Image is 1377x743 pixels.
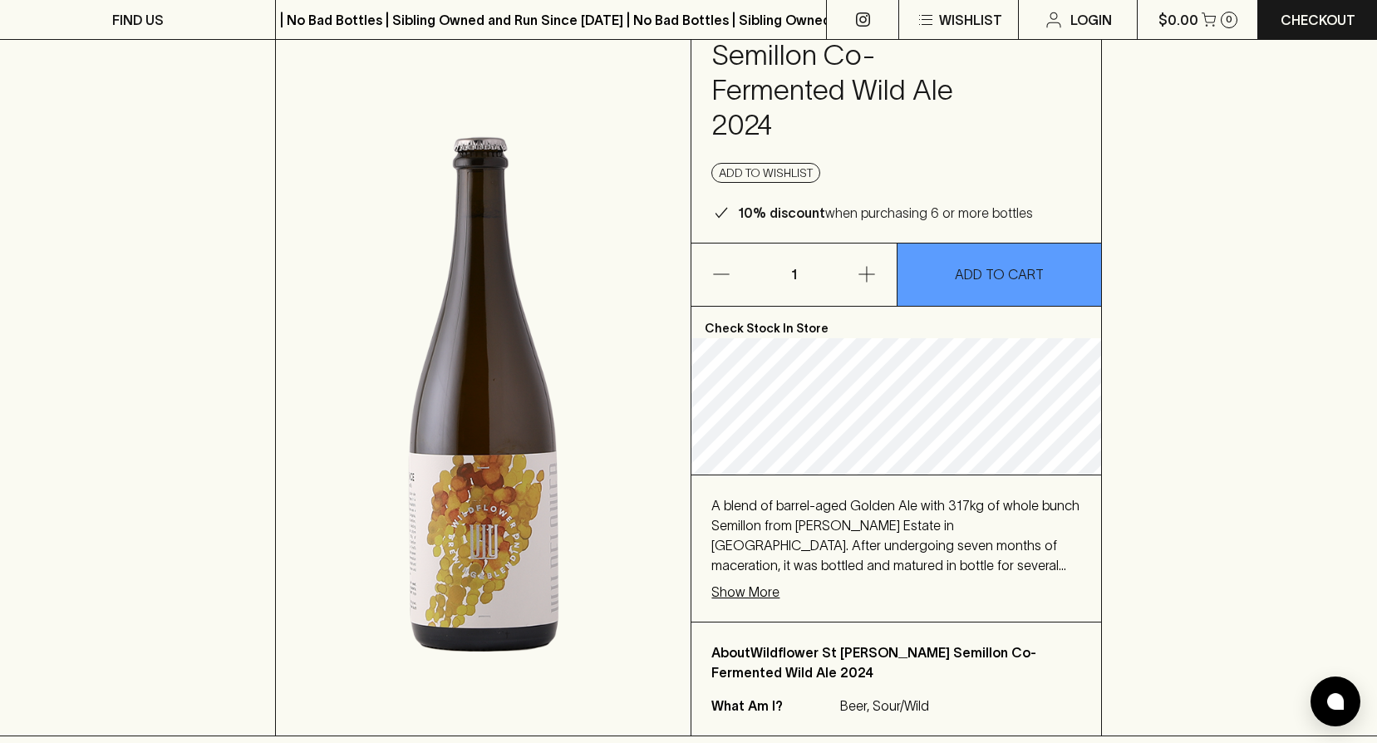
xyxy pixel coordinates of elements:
[691,307,1100,338] p: Check Stock In Store
[1281,10,1355,30] p: Checkout
[738,203,1033,223] p: when purchasing 6 or more bottles
[112,10,164,30] p: FIND US
[1070,10,1112,30] p: Login
[711,642,1080,682] p: About Wildflower St [PERSON_NAME] Semillon Co-Fermented Wild Ale 2024
[955,264,1044,284] p: ADD TO CART
[711,163,820,183] button: Add to wishlist
[276,4,691,736] img: 29782.png
[939,10,1002,30] p: Wishlist
[898,244,1101,306] button: ADD TO CART
[738,205,825,220] b: 10% discount
[774,244,814,306] p: 1
[711,495,1080,575] p: A blend of barrel-aged Golden Ale with 317kg of whole bunch Semillon from [PERSON_NAME] Estate in...
[1158,10,1198,30] p: $0.00
[1226,15,1232,24] p: 0
[840,696,929,716] p: Beer, Sour/Wild
[1327,693,1344,710] img: bubble-icon
[711,582,779,602] p: Show More
[711,696,836,716] p: What Am I?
